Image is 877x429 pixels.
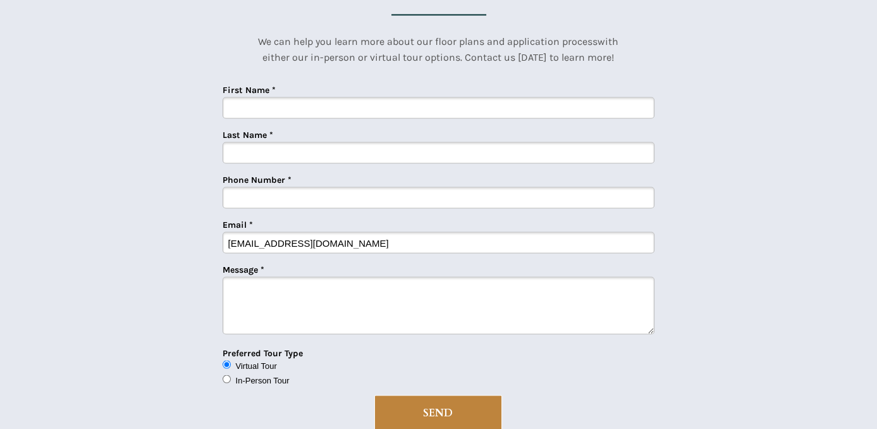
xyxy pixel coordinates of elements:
[223,264,264,275] span: Message *
[223,129,273,140] span: Last Name *
[236,375,290,385] span: In-Person Tour
[375,407,501,419] span: SEND
[342,35,598,47] span: arn more about our floor plans and application process
[223,84,276,95] span: First Name *
[223,174,291,185] span: Phone Number *
[258,35,342,47] span: We can help you le
[223,219,253,230] span: Email *
[236,361,277,370] span: Virtual Tour
[223,347,303,358] span: Preferred Tour Type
